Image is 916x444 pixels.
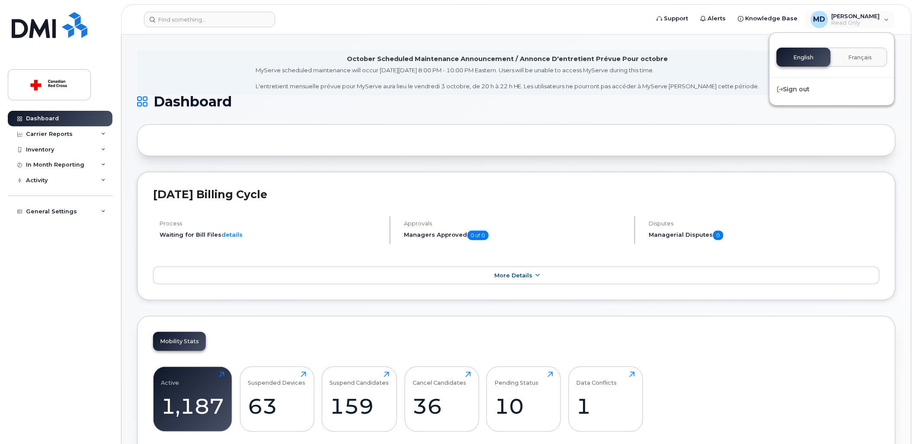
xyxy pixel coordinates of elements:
[248,393,306,419] div: 63
[468,231,489,240] span: 0 of 0
[577,393,635,419] div: 1
[849,54,872,61] span: Français
[161,393,224,419] div: 1,187
[649,220,880,227] h4: Disputes
[248,372,305,386] div: Suspended Devices
[160,231,382,239] li: Waiting for Bill Files
[347,55,668,64] div: October Scheduled Maintenance Announcement / Annonce D'entretient Prévue Pour octobre
[330,372,389,427] a: Suspend Candidates159
[413,393,471,419] div: 36
[160,220,382,227] h4: Process
[413,372,471,427] a: Cancel Candidates36
[161,372,179,386] div: Active
[770,81,894,97] div: Sign out
[256,66,759,90] div: MyServe scheduled maintenance will occur [DATE][DATE] 8:00 PM - 10:00 PM Eastern. Users will be u...
[404,220,627,227] h4: Approvals
[649,231,880,240] h5: Managerial Disputes
[161,372,224,427] a: Active1,187
[495,372,553,427] a: Pending Status10
[330,393,389,419] div: 159
[495,393,553,419] div: 10
[404,231,627,240] h5: Managers Approved
[248,372,306,427] a: Suspended Devices63
[577,372,617,386] div: Data Conflicts
[495,372,539,386] div: Pending Status
[221,231,243,238] a: details
[713,231,724,240] span: 0
[330,372,389,386] div: Suspend Candidates
[577,372,635,427] a: Data Conflicts1
[413,372,466,386] div: Cancel Candidates
[153,188,880,201] h2: [DATE] Billing Cycle
[494,272,532,279] span: More Details
[154,95,232,108] span: Dashboard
